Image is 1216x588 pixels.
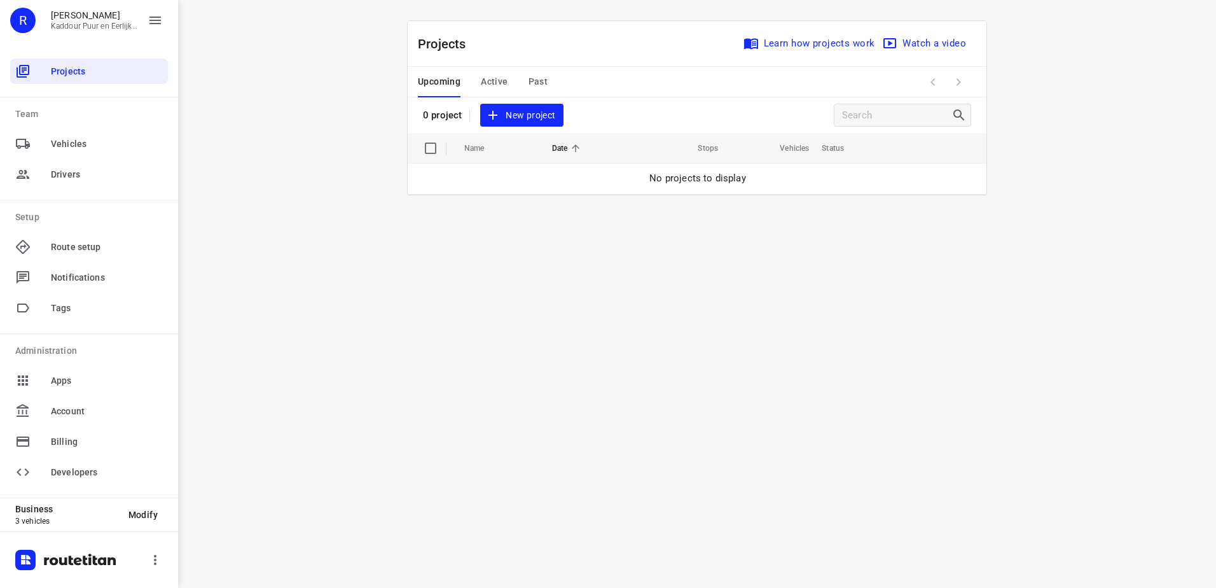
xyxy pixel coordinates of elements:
div: Billing [10,429,168,454]
span: Upcoming [418,74,460,90]
div: Tags [10,295,168,321]
span: Developers [51,466,163,479]
span: Drivers [51,168,163,181]
span: Route setup [51,241,163,254]
span: Billing [51,435,163,449]
div: Projects [10,59,168,84]
span: Active [481,74,508,90]
span: Tags [51,302,163,315]
span: Status [822,141,860,156]
div: Apps [10,368,168,393]
div: Account [10,398,168,424]
span: Past [529,74,548,90]
div: Search [951,108,971,123]
span: Apps [51,374,163,388]
p: Team [15,108,168,121]
p: Setup [15,211,168,224]
p: Projects [418,34,476,53]
span: New project [488,108,555,123]
p: Kaddour Puur en Eerlijk Vlees B.V. [51,22,137,31]
span: Vehicles [51,137,163,151]
p: 0 project [423,109,462,121]
div: R [10,8,36,33]
span: Name [464,141,501,156]
span: Modify [128,510,158,520]
span: Stops [681,141,718,156]
p: Business [15,504,118,514]
div: Route setup [10,234,168,260]
div: Drivers [10,162,168,187]
span: Account [51,405,163,418]
div: Notifications [10,265,168,290]
p: 3 vehicles [15,517,118,526]
p: Rachid Kaddour [51,10,137,20]
button: New project [480,104,563,127]
input: Search projects [842,106,951,125]
span: Date [552,141,584,156]
span: Projects [51,65,163,78]
p: Administration [15,344,168,358]
span: Vehicles [763,141,809,156]
span: Notifications [51,271,163,284]
div: Developers [10,459,168,485]
span: Previous Page [920,69,946,95]
div: Vehicles [10,131,168,157]
button: Modify [118,503,168,526]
